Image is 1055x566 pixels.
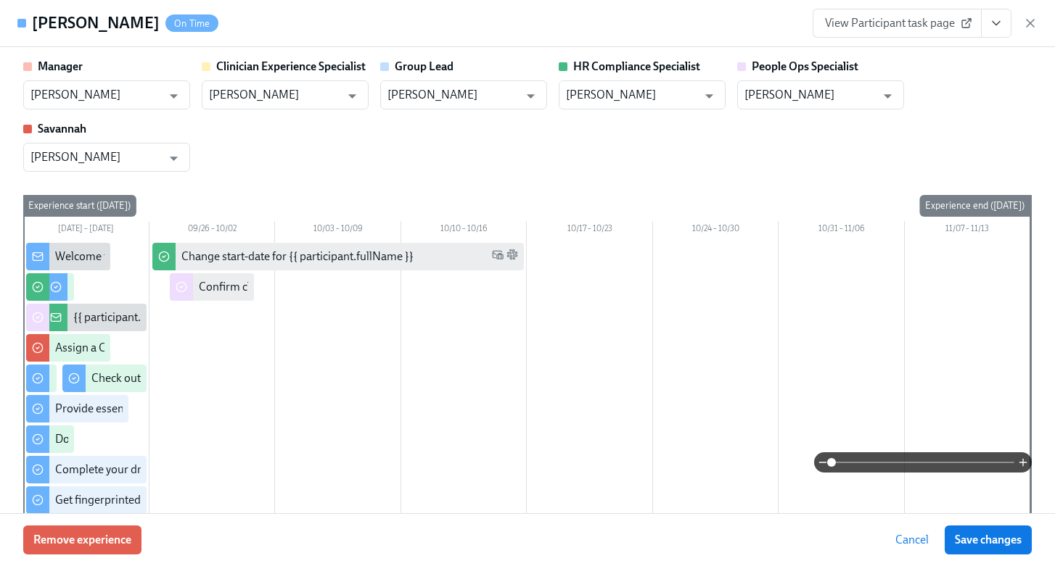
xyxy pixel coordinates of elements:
[527,221,653,240] div: 10/17 – 10/23
[275,221,401,240] div: 10/03 – 10/09
[981,9,1011,38] button: View task page
[825,16,969,30] span: View Participant task page
[395,59,453,73] strong: Group Lead
[653,221,779,240] div: 10/24 – 10/30
[779,221,905,240] div: 10/31 – 11/06
[23,525,141,554] button: Remove experience
[55,340,630,356] div: Assign a Clinician Experience Specialist for {{ participant.fullName }} (start-date {{ participan...
[73,309,369,325] div: {{ participant.fullName }} has filled out the onboarding form
[813,9,982,38] a: View Participant task page
[401,221,527,240] div: 10/10 – 10/16
[33,533,131,547] span: Remove experience
[22,195,136,217] div: Experience start ([DATE])
[165,18,218,29] span: On Time
[38,59,83,73] strong: Manager
[905,221,1031,240] div: 11/07 – 11/13
[181,249,414,265] div: Change start-date for {{ participant.fullName }}
[919,195,1030,217] div: Experience end ([DATE])
[945,525,1032,554] button: Save changes
[23,221,149,240] div: [DATE] – [DATE]
[91,370,300,386] div: Check out our recommended laptop specs
[698,85,721,107] button: Open
[55,249,328,265] div: Welcome from the Charlie Health Compliance Team 👋
[341,85,364,107] button: Open
[55,431,236,447] div: Do your background check in Checkr
[55,401,282,417] div: Provide essential professional documentation
[492,249,504,265] span: Work Email
[895,533,929,547] span: Cancel
[38,122,86,136] strong: Savannah
[885,525,939,554] button: Cancel
[955,533,1022,547] span: Save changes
[752,59,858,73] strong: People Ops Specialist
[216,59,366,73] strong: Clinician Experience Specialist
[149,221,276,240] div: 09/26 – 10/02
[877,85,899,107] button: Open
[32,12,160,34] h4: [PERSON_NAME]
[55,492,141,508] div: Get fingerprinted
[573,59,700,73] strong: HR Compliance Specialist
[163,147,185,170] button: Open
[163,85,185,107] button: Open
[506,249,518,265] span: Slack
[520,85,542,107] button: Open
[199,279,352,295] div: Confirm cleared by People Ops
